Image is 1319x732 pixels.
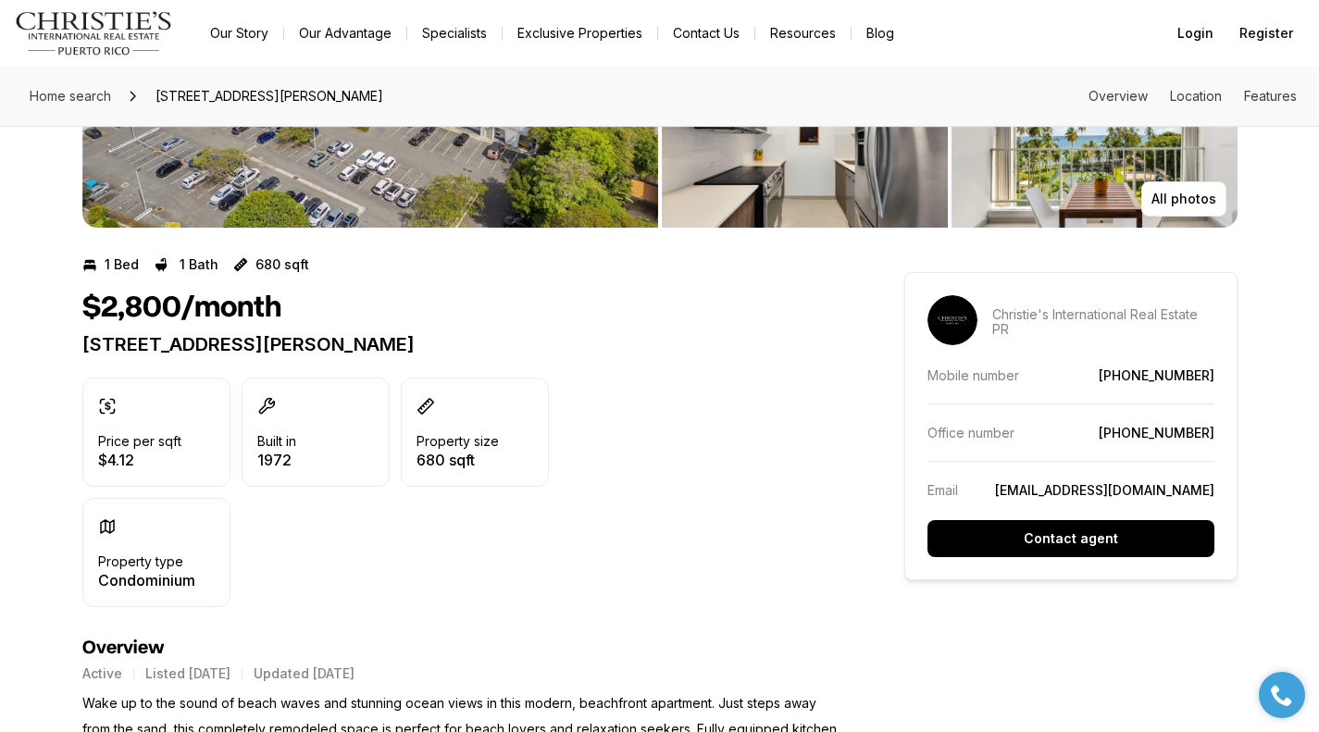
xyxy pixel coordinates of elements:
[255,257,309,272] p: 680 sqft
[927,520,1214,557] button: Contact agent
[417,453,499,467] p: 680 sqft
[1024,531,1118,546] p: Contact agent
[1089,89,1297,104] nav: Page section menu
[1151,192,1216,206] p: All photos
[1244,88,1297,104] a: Skip to: Features
[503,20,657,46] a: Exclusive Properties
[1239,26,1293,41] span: Register
[82,637,838,659] h4: Overview
[145,666,230,681] p: Listed [DATE]
[852,20,909,46] a: Blog
[755,20,851,46] a: Resources
[407,20,502,46] a: Specialists
[662,63,948,228] button: View image gallery
[658,20,754,46] button: Contact Us
[1099,425,1214,440] a: [PHONE_NUMBER]
[1141,181,1226,217] button: All photos
[1170,88,1222,104] a: Skip to: Location
[195,20,283,46] a: Our Story
[98,573,195,588] p: Condominium
[1177,26,1213,41] span: Login
[1166,15,1225,52] button: Login
[15,11,173,56] img: logo
[254,666,355,681] p: Updated [DATE]
[1228,15,1304,52] button: Register
[992,307,1214,337] p: Christie's International Real Estate PR
[1089,88,1148,104] a: Skip to: Overview
[257,453,296,467] p: 1972
[995,482,1214,498] a: [EMAIL_ADDRESS][DOMAIN_NAME]
[82,291,281,326] h1: $2,800/month
[927,425,1014,440] p: Office number
[98,434,181,449] p: Price per sqft
[22,81,118,111] a: Home search
[98,554,183,569] p: Property type
[105,257,139,272] p: 1 Bed
[1099,367,1214,383] a: [PHONE_NUMBER]
[927,482,958,498] p: Email
[257,434,296,449] p: Built in
[927,367,1019,383] p: Mobile number
[98,453,181,467] p: $4.12
[417,434,499,449] p: Property size
[148,81,391,111] span: [STREET_ADDRESS][PERSON_NAME]
[180,257,218,272] p: 1 Bath
[284,20,406,46] a: Our Advantage
[82,666,122,681] p: Active
[82,333,838,355] p: [STREET_ADDRESS][PERSON_NAME]
[952,63,1238,228] button: View image gallery
[30,88,111,104] span: Home search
